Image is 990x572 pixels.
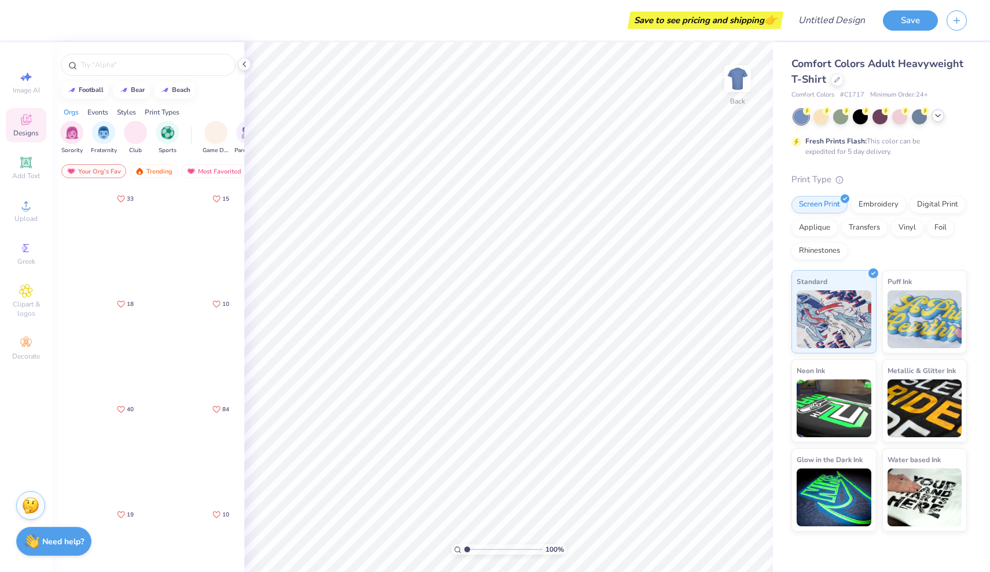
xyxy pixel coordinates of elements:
[888,379,962,437] img: Metallic & Glitter Ink
[112,401,139,417] button: Like
[79,87,104,93] div: football
[112,507,139,522] button: Like
[545,544,564,555] span: 100 %
[61,164,126,178] div: Your Org's Fav
[910,196,966,213] div: Digital Print
[888,275,912,287] span: Puff Ink
[888,453,941,466] span: Water based Ink
[791,196,848,213] div: Screen Print
[127,301,134,307] span: 18
[80,59,228,71] input: Try "Alpha"
[67,167,76,175] img: most_fav.gif
[129,146,142,155] span: Club
[791,242,848,260] div: Rhinestones
[797,453,863,466] span: Glow in the Dark Ink
[119,87,129,94] img: trend_line.gif
[222,407,229,412] span: 84
[112,191,139,206] button: Like
[91,121,117,155] button: filter button
[65,126,79,139] img: Sorority Image
[64,107,79,117] div: Orgs
[207,296,234,312] button: Like
[131,87,145,93] div: bear
[791,90,834,100] span: Comfort Colors
[61,146,83,155] span: Sorority
[91,146,117,155] span: Fraternity
[630,12,780,29] div: Save to see pricing and shipping
[789,9,874,32] input: Untitled Design
[805,136,948,157] div: This color can be expedited for 5 day delivery.
[156,121,179,155] button: filter button
[203,121,229,155] div: filter for Game Day
[160,87,170,94] img: trend_line.gif
[124,121,147,155] div: filter for Club
[130,164,178,178] div: Trending
[17,257,35,266] span: Greek
[730,96,745,106] div: Back
[97,126,110,139] img: Fraternity Image
[87,107,108,117] div: Events
[127,512,134,518] span: 19
[241,126,255,139] img: Parent's Weekend Image
[67,87,76,94] img: trend_line.gif
[207,401,234,417] button: Like
[927,219,954,237] div: Foil
[12,171,40,180] span: Add Text
[13,86,40,95] span: Image AI
[805,136,867,146] strong: Fresh Prints Flash:
[791,57,963,86] span: Comfort Colors Adult Heavyweight T-Shirt
[891,219,923,237] div: Vinyl
[888,290,962,348] img: Puff Ink
[145,107,179,117] div: Print Types
[6,300,46,318] span: Clipart & logos
[797,290,871,348] img: Standard
[135,167,144,175] img: trending.gif
[60,121,83,155] div: filter for Sorority
[234,121,261,155] div: filter for Parent's Weekend
[870,90,928,100] span: Minimum Order: 24 +
[726,67,749,90] img: Back
[797,364,825,377] span: Neon Ink
[222,301,229,307] span: 10
[42,536,84,547] strong: Need help?
[222,196,229,202] span: 15
[203,146,229,155] span: Game Day
[172,87,190,93] div: beach
[840,90,864,100] span: # C1717
[851,196,906,213] div: Embroidery
[14,214,38,223] span: Upload
[234,146,261,155] span: Parent's Weekend
[127,196,134,202] span: 33
[797,379,871,437] img: Neon Ink
[161,126,174,139] img: Sports Image
[203,121,229,155] button: filter button
[129,126,142,139] img: Club Image
[841,219,888,237] div: Transfers
[112,296,139,312] button: Like
[91,121,117,155] div: filter for Fraternity
[888,468,962,526] img: Water based Ink
[888,364,956,377] span: Metallic & Glitter Ink
[156,121,179,155] div: filter for Sports
[113,82,150,99] button: bear
[883,10,938,31] button: Save
[124,121,147,155] button: filter button
[791,173,967,186] div: Print Type
[186,167,196,175] img: most_fav.gif
[207,191,234,206] button: Like
[222,512,229,518] span: 10
[764,13,777,27] span: 👉
[159,146,177,155] span: Sports
[13,128,39,138] span: Designs
[181,164,247,178] div: Most Favorited
[12,352,40,361] span: Decorate
[207,507,234,522] button: Like
[791,219,838,237] div: Applique
[127,407,134,412] span: 40
[60,121,83,155] button: filter button
[154,82,196,99] button: beach
[797,275,827,287] span: Standard
[210,126,223,139] img: Game Day Image
[234,121,261,155] button: filter button
[797,468,871,526] img: Glow in the Dark Ink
